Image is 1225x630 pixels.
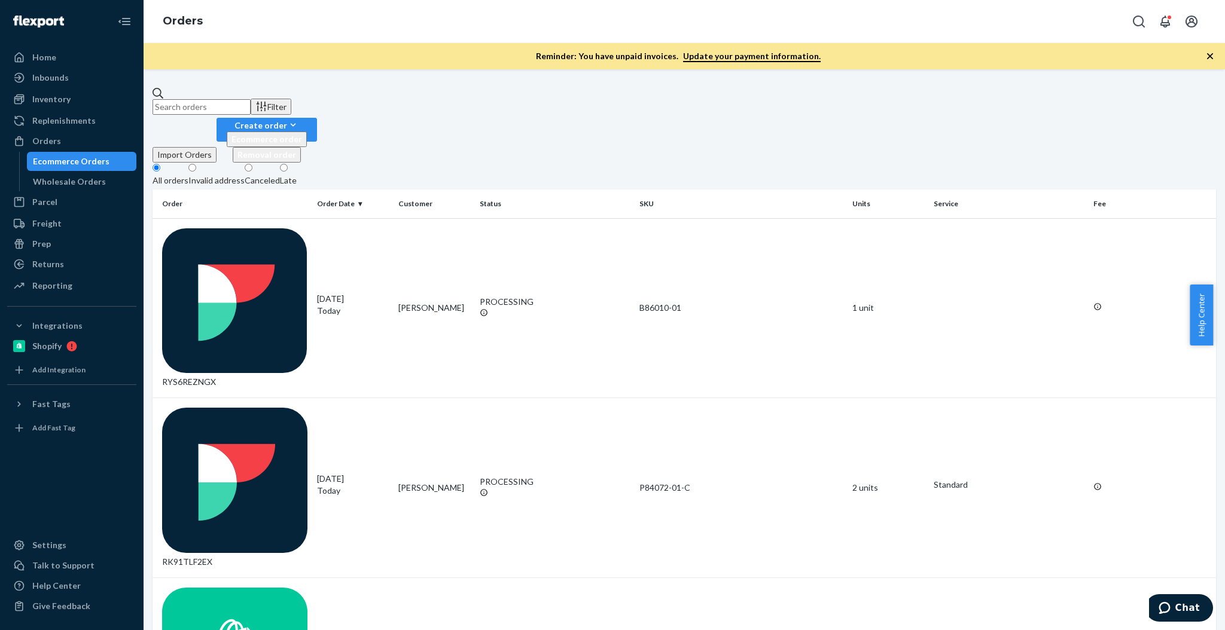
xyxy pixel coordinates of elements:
[7,255,136,274] a: Returns
[683,51,821,62] a: Update your payment information.
[635,189,848,218] th: SKU
[848,398,929,578] td: 2 units
[848,218,929,398] td: 1 unit
[7,48,136,67] a: Home
[33,176,106,188] div: Wholesale Orders
[32,93,71,105] div: Inventory
[7,192,136,212] a: Parcel
[480,296,630,308] div: PROCESSING
[317,305,389,317] p: Today
[237,149,296,160] span: Removal order
[32,365,86,375] div: Add Integration
[394,398,475,578] td: [PERSON_NAME]
[153,175,188,186] div: All orders
[32,218,62,230] div: Freight
[7,276,136,295] a: Reporting
[394,218,475,398] td: [PERSON_NAME]
[32,258,64,270] div: Returns
[7,68,136,87] a: Inbounds
[32,580,81,592] div: Help Center
[13,16,64,27] img: Flexport logo
[280,164,288,172] input: Late
[7,597,136,616] button: Give Feedback
[32,196,57,208] div: Parcel
[153,4,212,39] ol: breadcrumbs
[1190,285,1213,345] button: Help Center
[1180,10,1203,33] button: Open account menu
[929,189,1089,218] th: Service
[231,134,302,144] span: Ecommerce order
[480,476,630,488] div: PROCESSING
[227,119,307,131] div: Create order
[1149,594,1213,624] iframe: Opens a widget where you can chat to one of our agents
[33,155,109,167] div: Ecommerce Orders
[112,10,136,33] button: Close Navigation
[251,99,291,115] button: Filter
[188,164,196,172] input: Invalid address
[7,576,136,595] a: Help Center
[475,189,635,218] th: Status
[536,50,821,62] p: Reminder: You have unpaid invoices.
[255,100,287,113] div: Filter
[317,485,389,497] p: Today
[32,600,90,612] div: Give Feedback
[153,99,251,115] input: Search orders
[32,51,56,63] div: Home
[32,320,83,332] div: Integrations
[32,539,66,551] div: Settings
[312,189,394,218] th: Order Date
[188,175,245,186] div: Invalid address
[7,111,136,130] a: Replenishments
[398,198,470,209] div: Customer
[317,293,389,317] div: [DATE]
[280,175,297,186] div: Late
[7,234,136,253] a: Prep
[1127,10,1151,33] button: Open Search Box
[639,302,843,314] div: B86010-01
[233,147,301,163] button: Removal order
[32,238,51,250] div: Prep
[1153,10,1177,33] button: Open notifications
[217,118,317,142] button: Create orderEcommerce orderRemoval order
[245,164,252,172] input: Canceled
[317,473,389,497] div: [DATE]
[32,559,95,571] div: Talk to Support
[32,135,61,147] div: Orders
[163,14,203,27] a: Orders
[7,394,136,414] button: Fast Tags
[227,131,307,147] button: Ecommerce order
[245,175,280,186] div: Canceled
[7,214,136,233] a: Freight
[32,280,72,292] div: Reporting
[7,536,136,555] a: Settings
[848,189,929,218] th: Units
[32,423,75,433] div: Add Fast Tag
[7,418,136,438] a: Add Fast Tag
[639,482,843,494] div: P84072-01-C
[7,316,136,335] button: Integrations
[32,72,69,84] div: Inbounds
[153,147,217,163] button: Import Orders
[162,228,307,389] div: RYS6REZNGX
[162,408,307,568] div: RK91TLF2EX
[7,360,136,380] a: Add Integration
[32,340,62,352] div: Shopify
[7,90,136,109] a: Inventory
[27,172,137,191] a: Wholesale Orders
[32,398,71,410] div: Fast Tags
[934,479,1084,491] p: Standard
[7,556,136,575] button: Talk to Support
[32,115,96,127] div: Replenishments
[1089,189,1216,218] th: Fee
[27,152,137,171] a: Ecommerce Orders
[7,131,136,151] a: Orders
[153,189,312,218] th: Order
[7,337,136,356] a: Shopify
[153,164,160,172] input: All orders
